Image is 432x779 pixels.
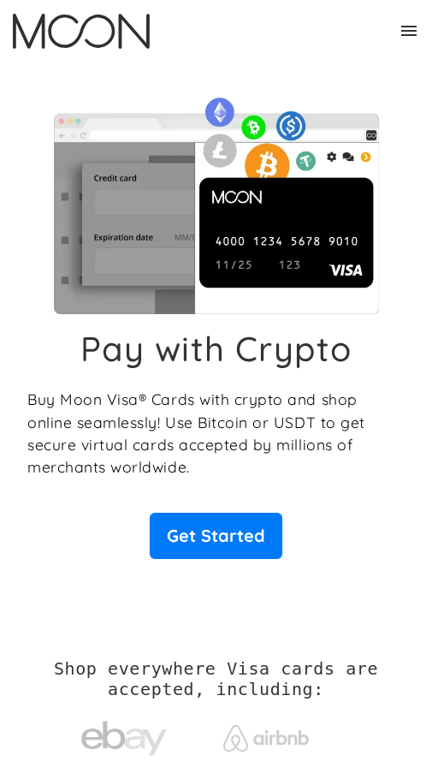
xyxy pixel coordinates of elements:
[27,90,405,314] img: Moon Cards let you spend your crypto anywhere Visa is accepted.
[150,513,282,559] a: Get Started
[27,658,405,699] h2: Shop everywhere Visa cards are accepted, including:
[13,14,150,49] img: Moon Logo
[13,14,150,49] a: home
[80,328,352,369] h1: Pay with Crypto
[223,708,352,760] a: Airbnb
[81,711,167,765] img: ebay
[81,694,210,774] a: ebay
[27,388,405,479] p: Buy Moon Visa® Cards with crypto and shop online seamlessly! Use Bitcoin or USDT to get secure vi...
[223,725,309,752] img: Airbnb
